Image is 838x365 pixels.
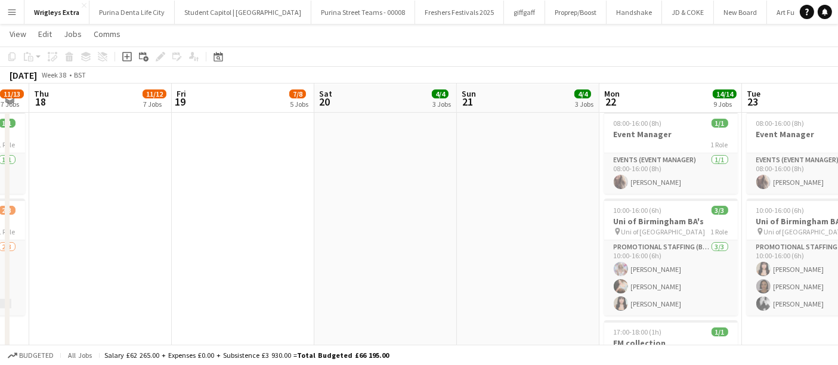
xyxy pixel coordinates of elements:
[432,89,449,98] span: 4/4
[614,206,662,215] span: 10:00-16:00 (6h)
[711,227,728,236] span: 1 Role
[621,227,706,236] span: Uni of [GEOGRAPHIC_DATA]
[38,29,52,39] span: Edit
[297,351,389,360] span: Total Budgeted £66 195.00
[712,327,728,336] span: 1/1
[33,26,57,42] a: Edit
[604,216,738,227] h3: Uni of Birmingham BA's
[66,351,94,360] span: All jobs
[143,89,166,98] span: 11/12
[604,153,738,194] app-card-role: Events (Event Manager)1/108:00-16:00 (8h)[PERSON_NAME]
[34,88,49,99] span: Thu
[604,129,738,140] h3: Event Manager
[604,88,620,99] span: Mon
[89,1,175,24] button: Purina Denta Life City
[59,26,86,42] a: Jobs
[32,95,49,109] span: 18
[604,199,738,315] app-job-card: 10:00-16:00 (6h)3/3Uni of Birmingham BA's Uni of [GEOGRAPHIC_DATA]1 RolePromotional Staffing (Bra...
[604,112,738,194] app-job-card: 08:00-16:00 (8h)1/1Event Manager1 RoleEvents (Event Manager)1/108:00-16:00 (8h)[PERSON_NAME]
[10,29,26,39] span: View
[712,119,728,128] span: 1/1
[614,119,662,128] span: 08:00-16:00 (8h)
[10,69,37,81] div: [DATE]
[713,100,736,109] div: 9 Jobs
[290,100,308,109] div: 5 Jobs
[747,88,760,99] span: Tue
[574,89,591,98] span: 4/4
[143,100,166,109] div: 7 Jobs
[74,70,86,79] div: BST
[504,1,545,24] button: giffgaff
[604,338,738,348] h3: EM collection
[64,29,82,39] span: Jobs
[94,29,120,39] span: Comms
[711,140,728,149] span: 1 Role
[545,1,607,24] button: Proprep/Boost
[175,1,311,24] button: Student Capitol | [GEOGRAPHIC_DATA]
[175,95,186,109] span: 19
[311,1,415,24] button: Purina Street Teams - 00008
[432,100,451,109] div: 3 Jobs
[289,89,306,98] span: 7/8
[575,100,593,109] div: 3 Jobs
[104,351,389,360] div: Salary £62 265.00 + Expenses £0.00 + Subsistence £3 930.00 =
[712,206,728,215] span: 3/3
[713,89,737,98] span: 14/14
[607,1,662,24] button: Handshake
[317,95,332,109] span: 20
[415,1,504,24] button: Freshers Festivals 2025
[714,1,767,24] button: New Board
[5,26,31,42] a: View
[177,88,186,99] span: Fri
[6,349,55,362] button: Budgeted
[602,95,620,109] span: 22
[756,119,805,128] span: 08:00-16:00 (8h)
[614,327,662,336] span: 17:00-18:00 (1h)
[756,206,805,215] span: 10:00-16:00 (6h)
[462,88,476,99] span: Sun
[767,1,813,24] button: Art Fund
[24,1,89,24] button: Wrigleys Extra
[460,95,476,109] span: 21
[604,240,738,315] app-card-role: Promotional Staffing (Brand Ambassadors)3/310:00-16:00 (6h)[PERSON_NAME][PERSON_NAME][PERSON_NAME]
[19,351,54,360] span: Budgeted
[662,1,714,24] button: JD & COKE
[89,26,125,42] a: Comms
[319,88,332,99] span: Sat
[39,70,69,79] span: Week 38
[1,100,23,109] div: 7 Jobs
[745,95,760,109] span: 23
